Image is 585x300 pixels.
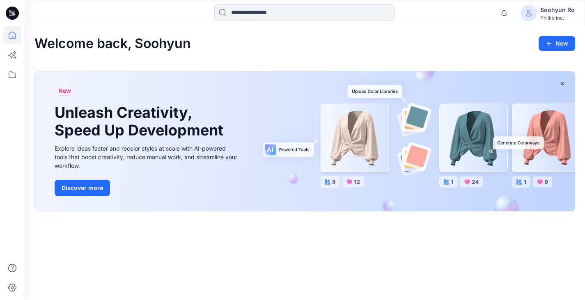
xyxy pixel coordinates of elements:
span: New [58,86,71,96]
button: Discover more [55,180,110,196]
div: Explore ideas faster and recolor styles at scale with AI-powered tools that boost creativity, red... [55,144,239,170]
div: Soohyun Ro [540,5,575,15]
button: New [539,36,575,51]
div: Philko Inc. [540,15,575,21]
a: Discover more [55,180,239,196]
h2: Welcome back, Soohyun [34,36,191,51]
svg: avatar [525,10,532,16]
h1: Unleash Creativity, Speed Up Development [55,104,227,139]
